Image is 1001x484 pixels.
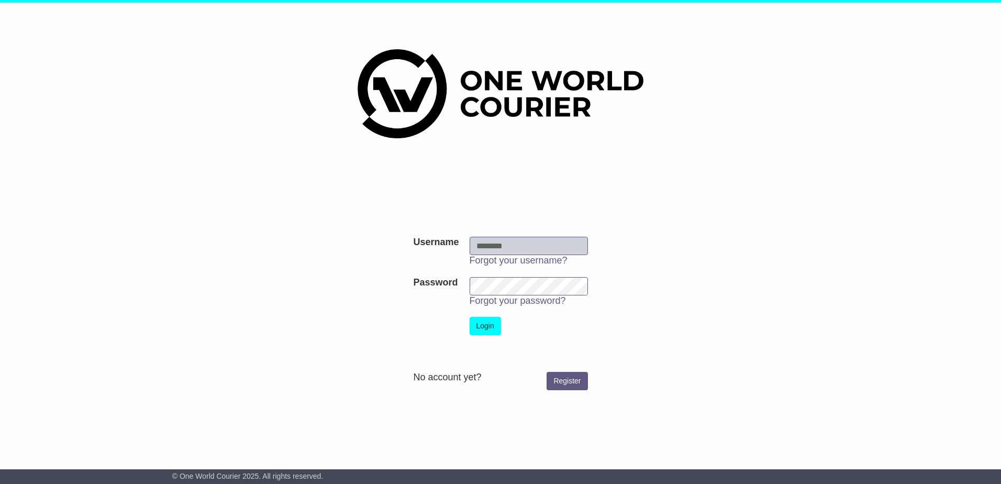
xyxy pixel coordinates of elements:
[470,317,501,335] button: Login
[470,295,566,306] a: Forgot your password?
[470,255,568,266] a: Forgot your username?
[172,472,324,480] span: © One World Courier 2025. All rights reserved.
[413,277,458,289] label: Password
[547,372,587,390] a: Register
[358,49,643,138] img: One World
[413,237,459,248] label: Username
[413,372,587,383] div: No account yet?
